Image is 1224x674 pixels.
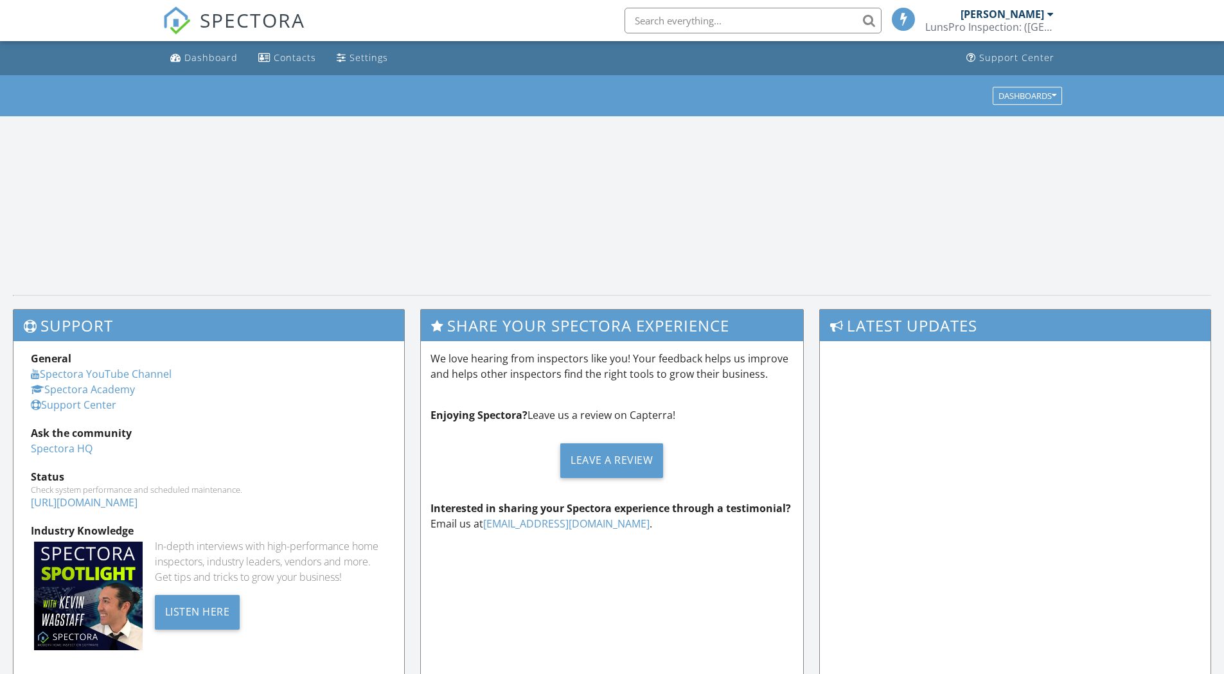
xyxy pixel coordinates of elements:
[961,46,1060,70] a: Support Center
[31,523,387,538] div: Industry Knowledge
[430,501,791,515] strong: Interested in sharing your Spectora experience through a testimonial?
[31,469,387,484] div: Status
[31,441,93,456] a: Spectora HQ
[560,443,663,478] div: Leave a Review
[998,91,1056,100] div: Dashboards
[430,501,794,531] p: Email us at .
[979,51,1054,64] div: Support Center
[925,21,1054,33] div: LunsPro Inspection: (Atlanta)
[31,495,137,510] a: [URL][DOMAIN_NAME]
[34,542,143,650] img: Spectoraspolightmain
[430,351,794,382] p: We love hearing from inspectors like you! Your feedback helps us improve and helps other inspecto...
[155,538,387,585] div: In-depth interviews with high-performance home inspectors, industry leaders, vendors and more. Ge...
[430,408,528,422] strong: Enjoying Spectora?
[421,310,804,341] h3: Share Your Spectora Experience
[430,433,794,488] a: Leave a Review
[961,8,1044,21] div: [PERSON_NAME]
[31,425,387,441] div: Ask the community
[31,398,116,412] a: Support Center
[31,382,135,396] a: Spectora Academy
[31,367,172,381] a: Spectora YouTube Channel
[165,46,243,70] a: Dashboard
[483,517,650,531] a: [EMAIL_ADDRESS][DOMAIN_NAME]
[155,604,240,618] a: Listen Here
[430,407,794,423] p: Leave us a review on Capterra!
[163,6,191,35] img: The Best Home Inspection Software - Spectora
[200,6,305,33] span: SPECTORA
[274,51,316,64] div: Contacts
[155,595,240,630] div: Listen Here
[350,51,388,64] div: Settings
[332,46,393,70] a: Settings
[820,310,1211,341] h3: Latest Updates
[31,351,71,366] strong: General
[625,8,882,33] input: Search everything...
[31,484,387,495] div: Check system performance and scheduled maintenance.
[13,310,404,341] h3: Support
[993,87,1062,105] button: Dashboards
[253,46,321,70] a: Contacts
[184,51,238,64] div: Dashboard
[163,17,305,44] a: SPECTORA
